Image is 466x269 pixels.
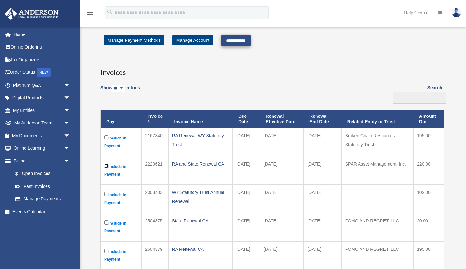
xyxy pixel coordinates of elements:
[233,156,260,184] td: [DATE]
[142,213,168,241] td: 2504375
[142,156,168,184] td: 2229621
[233,110,260,128] th: Due Date: activate to sort column ascending
[172,245,229,254] div: RA Renewal CA
[4,28,80,41] a: Home
[260,213,304,241] td: [DATE]
[233,184,260,213] td: [DATE]
[4,142,80,155] a: Online Learningarrow_drop_down
[86,9,94,17] i: menu
[64,92,76,105] span: arrow_drop_down
[104,192,108,196] input: Include in Payment
[4,66,80,79] a: Order StatusNEW
[304,110,342,128] th: Renewal End Date: activate to sort column ascending
[104,164,108,168] input: Include in Payment
[142,128,168,156] td: 2167340
[172,188,229,206] div: WY Statutory Trust Annual Renewal
[64,142,76,155] span: arrow_drop_down
[342,110,413,128] th: Related Entity or Trust: activate to sort column ascending
[101,110,142,128] th: Pay: activate to sort column descending
[4,41,80,54] a: Online Ordering
[104,219,138,235] label: Include in Payment
[304,128,342,156] td: [DATE]
[104,135,108,139] input: Include in Payment
[413,156,444,184] td: 220.00
[104,162,138,178] label: Include in Payment
[4,205,80,218] a: Events Calendar
[100,62,444,78] h3: Invoices
[37,68,51,77] div: NEW
[4,92,80,104] a: Digital Productsarrow_drop_down
[86,11,94,17] a: menu
[168,110,232,128] th: Invoice Name: activate to sort column ascending
[104,248,138,263] label: Include in Payment
[413,110,444,128] th: Amount Due: activate to sort column ascending
[233,128,260,156] td: [DATE]
[172,160,229,168] div: RA and State Renewal CA
[452,8,461,17] img: User Pic
[64,154,76,168] span: arrow_drop_down
[4,154,76,167] a: Billingarrow_drop_down
[342,128,413,156] td: Broken Chain Resources Statutory Trust
[260,128,304,156] td: [DATE]
[100,84,140,99] label: Show entries
[393,92,446,104] input: Search:
[104,134,138,150] label: Include in Payment
[142,110,168,128] th: Invoice #: activate to sort column ascending
[4,129,80,142] a: My Documentsarrow_drop_down
[4,117,80,130] a: My Anderson Teamarrow_drop_down
[304,213,342,241] td: [DATE]
[9,180,76,193] a: Past Invoices
[413,184,444,213] td: 102.00
[172,216,229,225] div: State Renewal CA
[342,213,413,241] td: FOMO AND REGRET, LLC
[64,117,76,130] span: arrow_drop_down
[106,9,113,16] i: search
[342,156,413,184] td: SPAR Asset Management, Inc.
[3,8,61,20] img: Anderson Advisors Platinum Portal
[172,131,229,149] div: RA Renewal WY Statutory Trust
[104,220,108,225] input: Include in Payment
[19,170,22,178] span: $
[9,167,73,180] a: $Open Invoices
[64,129,76,142] span: arrow_drop_down
[112,85,125,92] select: Showentries
[4,53,80,66] a: Tax Organizers
[64,104,76,117] span: arrow_drop_down
[4,79,80,92] a: Platinum Q&Aarrow_drop_down
[413,128,444,156] td: 195.00
[260,184,304,213] td: [DATE]
[104,249,108,253] input: Include in Payment
[64,79,76,92] span: arrow_drop_down
[304,156,342,184] td: [DATE]
[4,104,80,117] a: My Entitiesarrow_drop_down
[413,213,444,241] td: 20.00
[104,35,164,45] a: Manage Payment Methods
[304,184,342,213] td: [DATE]
[260,110,304,128] th: Renewal Effective Date: activate to sort column ascending
[9,193,76,205] a: Manage Payments
[233,213,260,241] td: [DATE]
[172,35,213,45] a: Manage Account
[104,191,138,206] label: Include in Payment
[142,184,168,213] td: 2303403
[260,156,304,184] td: [DATE]
[390,84,444,104] label: Search:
